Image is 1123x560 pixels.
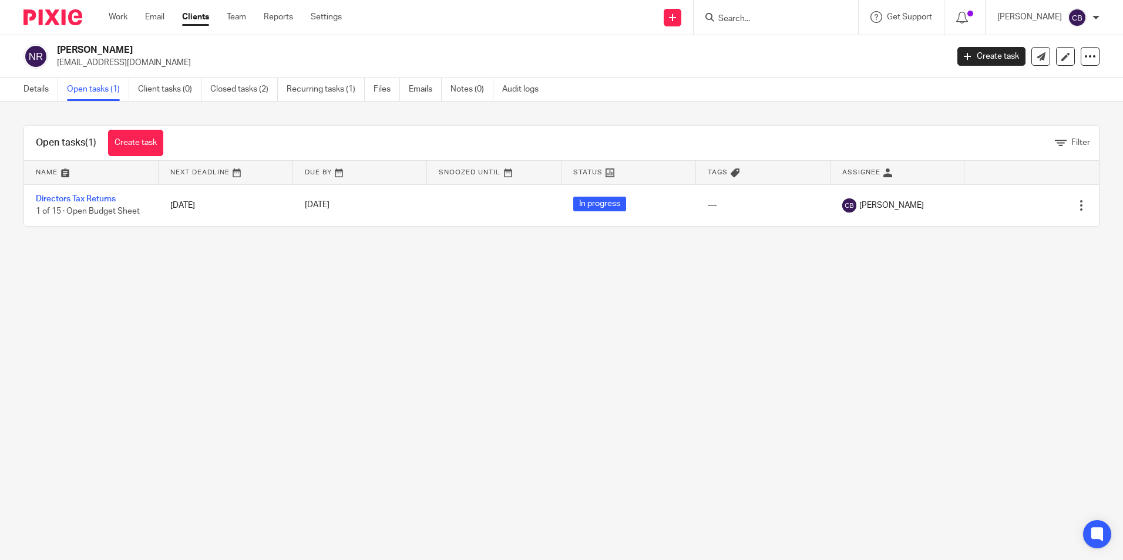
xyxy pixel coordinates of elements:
span: Status [573,169,603,176]
a: Team [227,11,246,23]
a: Closed tasks (2) [210,78,278,101]
img: svg%3E [842,198,856,212]
img: Pixie [23,9,82,25]
h2: [PERSON_NAME] [57,44,763,56]
span: 1 of 15 · Open Budget Sheet [36,207,140,215]
a: Settings [311,11,342,23]
a: Recurring tasks (1) [287,78,365,101]
a: Audit logs [502,78,547,101]
a: Directors Tax Returns [36,195,116,203]
a: Files [374,78,400,101]
a: Emails [409,78,442,101]
div: --- [708,200,819,211]
span: Filter [1071,139,1090,147]
input: Search [717,14,823,25]
p: [PERSON_NAME] [997,11,1062,23]
td: [DATE] [159,184,293,226]
span: Get Support [887,13,932,21]
a: Client tasks (0) [138,78,201,101]
a: Details [23,78,58,101]
img: svg%3E [23,44,48,69]
a: Notes (0) [450,78,493,101]
img: svg%3E [1068,8,1087,27]
a: Reports [264,11,293,23]
span: Tags [708,169,728,176]
h1: Open tasks [36,137,96,149]
span: [PERSON_NAME] [859,200,924,211]
span: [DATE] [305,201,329,210]
a: Email [145,11,164,23]
a: Create task [957,47,1026,66]
a: Clients [182,11,209,23]
p: [EMAIL_ADDRESS][DOMAIN_NAME] [57,57,940,69]
span: Snoozed Until [439,169,500,176]
span: (1) [85,138,96,147]
a: Work [109,11,127,23]
a: Open tasks (1) [67,78,129,101]
span: In progress [573,197,626,211]
a: Create task [108,130,163,156]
